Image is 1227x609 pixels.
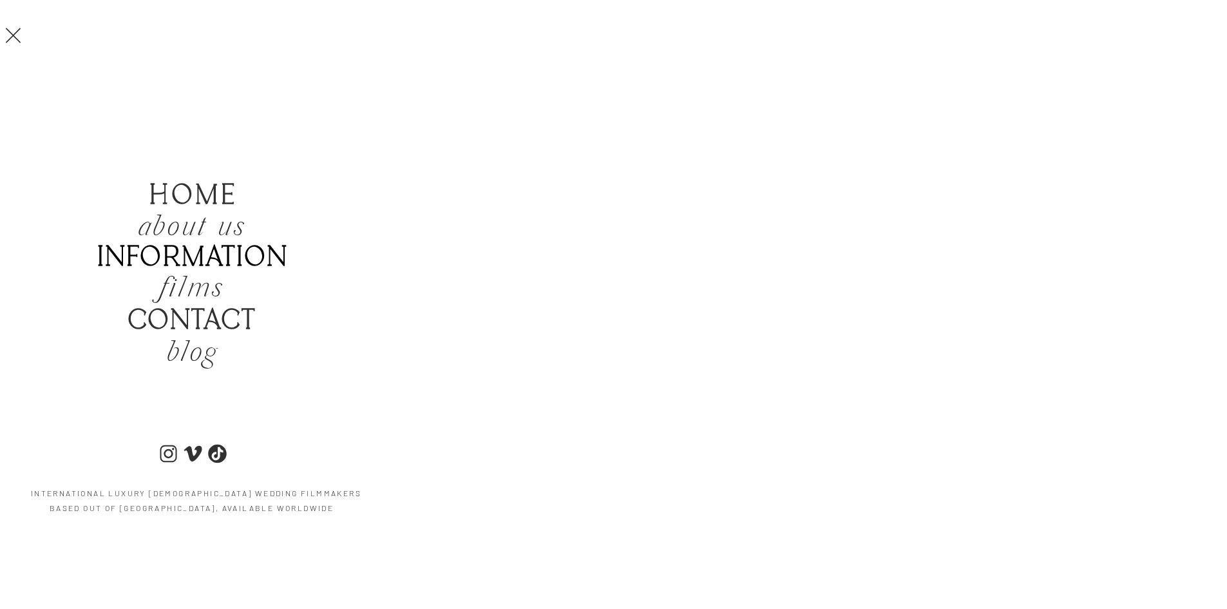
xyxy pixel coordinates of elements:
[87,244,298,269] a: Information
[149,182,234,213] a: home
[149,180,237,213] b: home
[138,213,255,239] a: about us
[131,275,253,305] a: films
[131,339,253,369] a: blog
[20,500,363,530] a: Based out of [GEOGRAPHIC_DATA], Available Worldwide
[562,5,669,40] h1: cw
[138,209,246,247] i: about us
[97,242,289,275] b: Information
[99,307,285,336] a: Contact
[128,305,256,338] b: Contact
[24,485,368,515] a: International Luxury [DEMOGRAPHIC_DATA] wedding filmmakers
